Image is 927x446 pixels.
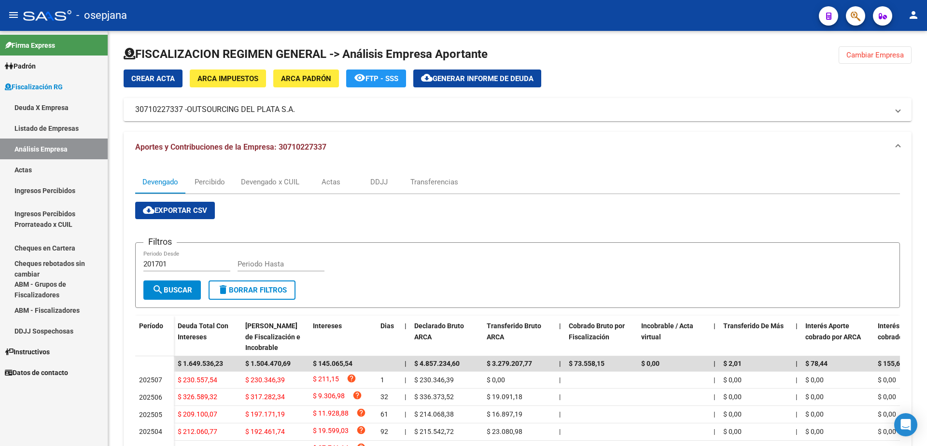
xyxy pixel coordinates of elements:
span: | [559,393,561,401]
span: $ 0,00 [878,393,896,401]
span: | [405,410,406,418]
span: $ 0,00 [487,376,505,384]
span: | [559,410,561,418]
div: Transferencias [410,177,458,187]
span: Intereses [313,322,342,330]
span: $ 3.279.207,77 [487,360,532,367]
span: $ 214.068,38 [414,410,454,418]
datatable-header-cell: Cobrado Bruto por Fiscalización [565,316,637,358]
span: $ 192.461,74 [245,428,285,435]
button: Borrar Filtros [209,280,295,300]
span: Interés Aporte cobrado por ARCA [805,322,861,341]
span: - osepjana [76,5,127,26]
datatable-header-cell: Incobrable / Acta virtual [637,316,710,358]
span: $ 0,00 [805,410,824,418]
mat-panel-title: 30710227337 - [135,104,888,115]
span: 202504 [139,428,162,435]
datatable-header-cell: Transferido Bruto ARCA [483,316,555,358]
span: Borrar Filtros [217,286,287,294]
i: help [347,374,356,383]
span: | [714,322,716,330]
span: | [796,410,797,418]
i: help [352,390,362,400]
mat-icon: remove_red_eye [354,72,365,84]
mat-icon: cloud_download [421,72,433,84]
span: | [405,428,406,435]
span: $ 0,00 [805,428,824,435]
div: Actas [322,177,340,187]
span: Dias [380,322,394,330]
span: $ 23.080,98 [487,428,522,435]
span: Fiscalización RG [5,82,63,92]
span: $ 19.091,18 [487,393,522,401]
span: Aportes y Contribuciones de la Empresa: 30710227337 [135,142,326,152]
span: ARCA Padrón [281,74,331,83]
span: $ 73.558,15 [569,360,604,367]
span: $ 16.897,19 [487,410,522,418]
span: $ 230.557,54 [178,376,217,384]
span: Cobrado Bruto por Fiscalización [569,322,625,341]
span: | [405,360,407,367]
h1: FISCALIZACION REGIMEN GENERAL -> Análisis Empresa Aportante [124,46,488,62]
span: Transferido De Más [723,322,784,330]
span: Exportar CSV [143,206,207,215]
span: Datos de contacto [5,367,68,378]
span: $ 0,00 [805,376,824,384]
datatable-header-cell: | [401,316,410,358]
button: Generar informe de deuda [413,70,541,87]
span: | [405,322,407,330]
span: FTP - SSS [365,74,398,83]
mat-icon: delete [217,284,229,295]
span: $ 78,44 [805,360,828,367]
span: $ 19.599,03 [313,425,349,438]
span: $ 0,00 [878,428,896,435]
span: $ 0,00 [641,360,660,367]
span: | [796,393,797,401]
datatable-header-cell: Dias [377,316,401,358]
span: $ 155,66 [878,360,904,367]
span: $ 197.171,19 [245,410,285,418]
h3: Filtros [143,235,177,249]
datatable-header-cell: Transferido De Más [719,316,792,358]
span: | [714,360,716,367]
div: Percibido [195,177,225,187]
span: $ 145.065,54 [313,360,352,367]
span: | [559,428,561,435]
span: | [796,322,798,330]
span: $ 0,00 [723,410,742,418]
datatable-header-cell: Declarado Bruto ARCA [410,316,483,358]
span: $ 0,00 [878,410,896,418]
span: $ 230.346,39 [245,376,285,384]
mat-icon: cloud_download [143,204,154,216]
span: 61 [380,410,388,418]
span: ARCA Impuestos [197,74,258,83]
button: Cambiar Empresa [839,46,912,64]
datatable-header-cell: Intereses [309,316,377,358]
span: 202505 [139,411,162,418]
div: Open Intercom Messenger [894,413,917,436]
span: 202507 [139,376,162,384]
span: | [796,376,797,384]
datatable-header-cell: | [710,316,719,358]
datatable-header-cell: Interés Aporte cobrado por ARCA [801,316,874,358]
button: ARCA Impuestos [190,70,266,87]
span: $ 211,15 [313,374,339,387]
span: | [559,322,561,330]
div: DDJJ [370,177,388,187]
span: | [714,393,715,401]
span: [PERSON_NAME] de Fiscalización e Incobrable [245,322,300,352]
span: Cambiar Empresa [846,51,904,59]
i: help [356,408,366,418]
span: $ 0,00 [805,393,824,401]
span: | [714,428,715,435]
span: $ 0,00 [723,428,742,435]
span: $ 209.100,07 [178,410,217,418]
span: Deuda Total Con Intereses [178,322,228,341]
span: $ 4.857.234,60 [414,360,460,367]
mat-icon: menu [8,9,19,21]
mat-icon: search [152,284,164,295]
span: $ 326.589,32 [178,393,217,401]
span: $ 336.373,52 [414,393,454,401]
mat-expansion-panel-header: 30710227337 -OUTSOURCING DEL PLATA S.A. [124,98,912,121]
div: Devengado [142,177,178,187]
